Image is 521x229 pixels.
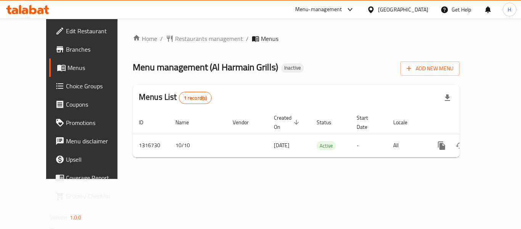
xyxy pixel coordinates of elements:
[49,22,133,40] a: Edit Restaurant
[66,173,127,182] span: Coverage Report
[49,58,133,77] a: Menus
[66,26,127,36] span: Edit Restaurant
[49,95,133,114] a: Coupons
[378,5,428,14] div: [GEOGRAPHIC_DATA]
[66,192,127,201] span: Grocery Checklist
[133,34,157,43] a: Home
[357,113,378,132] span: Start Date
[70,213,82,223] span: 1.0.0
[407,64,453,73] span: Add New Menu
[49,150,133,169] a: Upsell
[317,141,336,150] span: Active
[246,34,249,43] li: /
[133,111,512,158] table: enhanced table
[179,92,212,104] div: Total records count
[133,134,169,157] td: 1316730
[169,134,227,157] td: 10/10
[49,77,133,95] a: Choice Groups
[281,63,304,73] div: Inactive
[49,132,133,150] a: Menu disclaimer
[233,118,259,127] span: Vendor
[400,62,460,76] button: Add New Menu
[295,5,342,14] div: Menu-management
[166,34,243,43] a: Restaurants management
[66,100,127,109] span: Coupons
[66,136,127,146] span: Menu disclaimer
[433,136,451,155] button: more
[438,89,457,107] div: Export file
[139,91,212,104] h2: Menus List
[66,118,127,127] span: Promotions
[66,45,127,54] span: Branches
[133,34,460,43] nav: breadcrumb
[261,34,278,43] span: Menus
[133,58,278,76] span: Menu management ( Al Harmain Grills )
[508,5,511,14] span: H
[160,34,163,43] li: /
[351,134,387,157] td: -
[49,187,133,205] a: Grocery Checklist
[317,118,341,127] span: Status
[387,134,426,157] td: All
[393,118,417,127] span: Locale
[139,118,153,127] span: ID
[281,65,304,71] span: Inactive
[49,114,133,132] a: Promotions
[274,140,289,150] span: [DATE]
[49,169,133,187] a: Coverage Report
[50,213,69,223] span: Version:
[68,63,127,72] span: Menus
[451,136,469,155] button: Change Status
[426,111,512,134] th: Actions
[49,40,133,58] a: Branches
[66,81,127,91] span: Choice Groups
[66,155,127,164] span: Upsell
[175,34,243,43] span: Restaurants management
[179,94,212,102] span: 1 record(s)
[175,118,199,127] span: Name
[274,113,301,132] span: Created On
